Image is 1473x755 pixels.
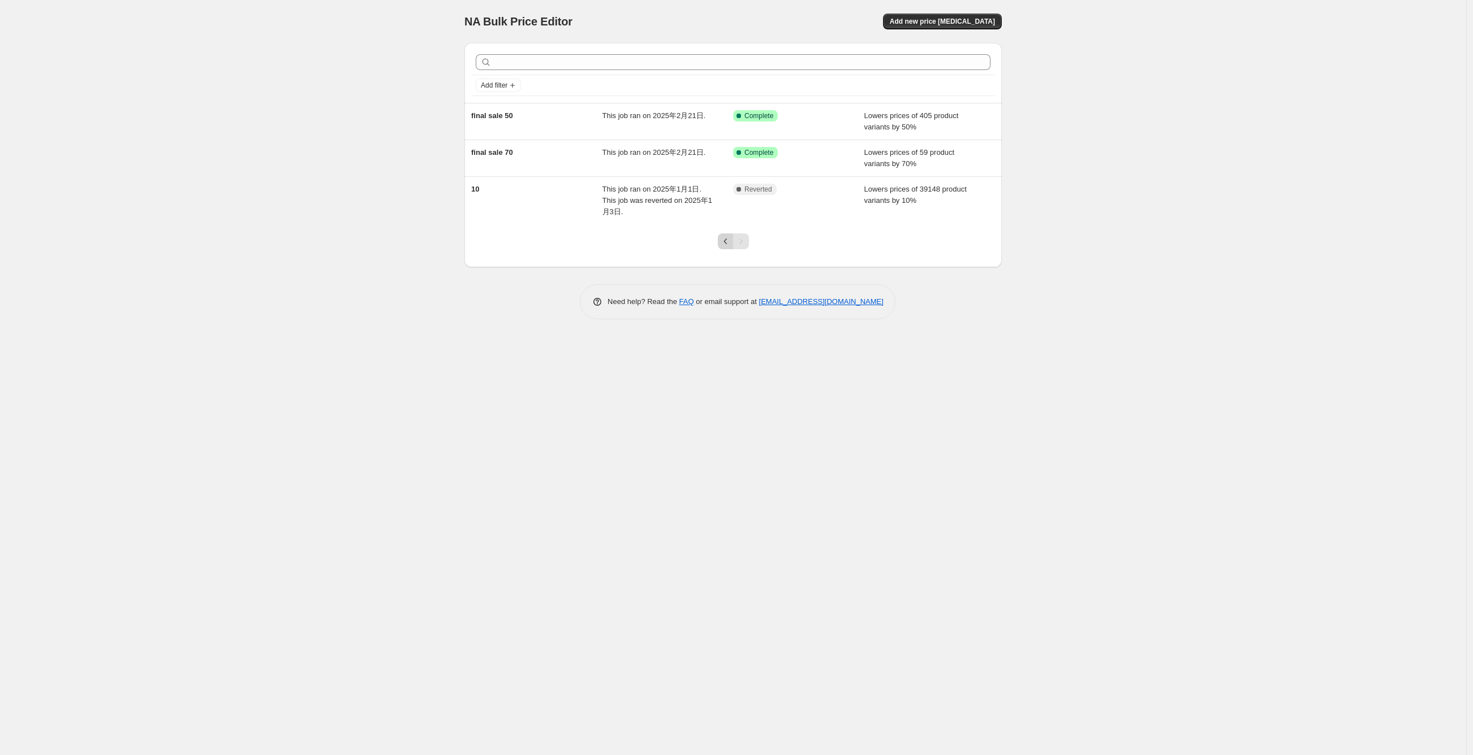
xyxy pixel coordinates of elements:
[471,148,513,157] span: final sale 70
[679,297,694,306] a: FAQ
[864,111,959,131] span: Lowers prices of 405 product variants by 50%
[694,297,759,306] span: or email support at
[864,185,967,205] span: Lowers prices of 39148 product variants by 10%
[481,81,507,90] span: Add filter
[744,185,772,194] span: Reverted
[464,15,572,28] span: NA Bulk Price Editor
[744,111,773,120] span: Complete
[883,14,1002,29] button: Add new price [MEDICAL_DATA]
[602,111,706,120] span: This job ran on 2025年2月21日.
[718,233,749,249] nav: Pagination
[471,111,513,120] span: final sale 50
[890,17,995,26] span: Add new price [MEDICAL_DATA]
[602,185,712,216] span: This job ran on 2025年1月1日. This job was reverted on 2025年1月3日.
[471,185,479,193] span: 10
[602,148,706,157] span: This job ran on 2025年2月21日.
[864,148,955,168] span: Lowers prices of 59 product variants by 70%
[759,297,884,306] a: [EMAIL_ADDRESS][DOMAIN_NAME]
[744,148,773,157] span: Complete
[476,79,521,92] button: Add filter
[608,297,679,306] span: Need help? Read the
[718,233,734,249] button: Previous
